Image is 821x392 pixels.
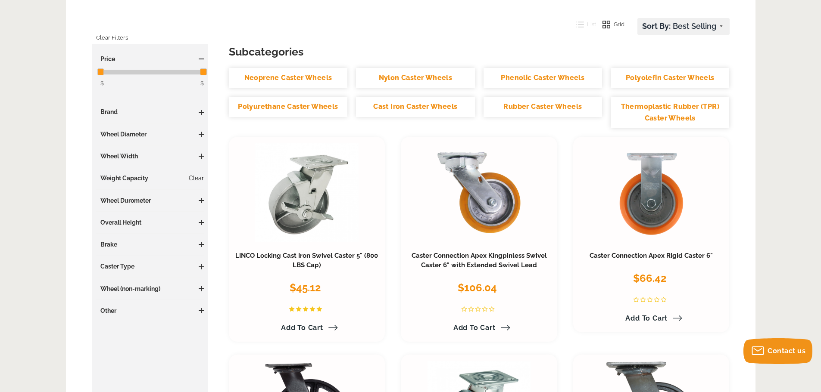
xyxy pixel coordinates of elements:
h3: Wheel Diameter [96,130,204,139]
button: Contact us [743,338,812,364]
span: Add to Cart [625,314,668,322]
h3: Wheel Width [96,152,204,161]
h3: Brand [96,108,204,116]
a: Clear [189,174,204,182]
span: Add to Cart [453,324,496,332]
span: $106.04 [458,281,497,294]
a: Add to Cart [276,321,338,335]
h3: Other [96,306,204,315]
a: Clear Filters [96,31,128,45]
h3: Weight Capacity [96,174,204,182]
button: List [570,18,596,31]
h3: Wheel Durometer [96,196,204,205]
span: $66.42 [633,272,667,284]
a: Thermoplastic Rubber (TPR) Caster Wheels [611,97,729,128]
a: Add to Cart [448,321,510,335]
a: Caster Connection Apex Kingpinless Swivel Caster 6" with Extended Swivel Lead [412,252,547,269]
h3: Subcategories [229,44,730,59]
h3: Caster Type [96,262,204,271]
h3: Price [96,55,204,63]
span: Contact us [768,347,805,355]
a: Polyurethane Caster Wheels [229,97,347,117]
a: Nylon Caster Wheels [356,68,474,88]
a: Caster Connection Apex Rigid Caster 6" [590,252,713,259]
a: Add to Cart [620,311,682,326]
a: Phenolic Caster Wheels [484,68,602,88]
span: $ [100,80,104,86]
a: Rubber Caster Wheels [484,97,602,117]
a: LINCO Locking Cast Iron Swivel Caster 5" (800 LBS Cap) [235,252,378,269]
span: Add to Cart [281,324,323,332]
a: Neoprene Caster Wheels [229,68,347,88]
h3: Overall Height [96,218,204,227]
button: Grid [596,18,624,31]
h3: Brake [96,240,204,249]
a: Cast Iron Caster Wheels [356,97,474,117]
span: $45.12 [290,281,321,294]
h3: Wheel (non-marking) [96,284,204,293]
a: Polyolefin Caster Wheels [611,68,729,88]
span: $ [200,79,204,88]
